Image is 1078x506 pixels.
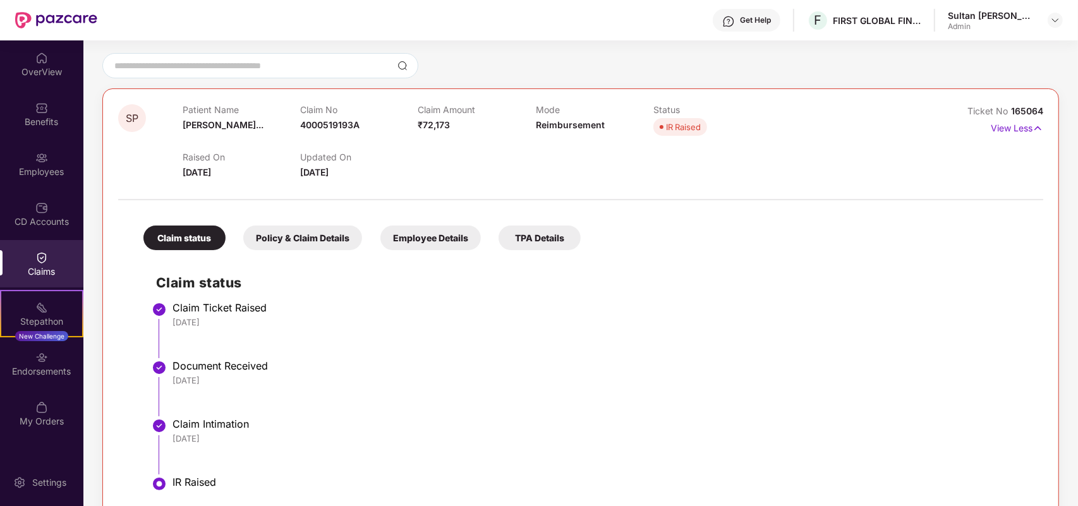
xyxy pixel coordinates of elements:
[173,476,1031,488] div: IR Raised
[991,118,1043,135] p: View Less
[833,15,921,27] div: FIRST GLOBAL FINANCE PVT. LTD.
[35,351,48,364] img: svg+xml;base64,PHN2ZyBpZD0iRW5kb3JzZW1lbnRzIiB4bWxucz0iaHR0cDovL3d3dy53My5vcmcvMjAwMC9zdmciIHdpZH...
[1,315,82,328] div: Stepathon
[173,316,1031,328] div: [DATE]
[380,226,481,250] div: Employee Details
[722,15,735,28] img: svg+xml;base64,PHN2ZyBpZD0iSGVscC0zMngzMiIgeG1sbnM9Imh0dHA6Ly93d3cudzMub3JnLzIwMDAvc3ZnIiB3aWR0aD...
[35,401,48,414] img: svg+xml;base64,PHN2ZyBpZD0iTXlfT3JkZXJzIiBkYXRhLW5hbWU9Ik15IE9yZGVycyIgeG1sbnM9Imh0dHA6Ly93d3cudz...
[948,21,1036,32] div: Admin
[499,226,581,250] div: TPA Details
[152,418,167,433] img: svg+xml;base64,PHN2ZyBpZD0iU3RlcC1Eb25lLTMyeDMyIiB4bWxucz0iaHR0cDovL3d3dy53My5vcmcvMjAwMC9zdmciIH...
[1050,15,1060,25] img: svg+xml;base64,PHN2ZyBpZD0iRHJvcGRvd24tMzJ4MzIiIHhtbG5zPSJodHRwOi8vd3d3LnczLm9yZy8yMDAwL3N2ZyIgd2...
[653,104,771,115] p: Status
[243,226,362,250] div: Policy & Claim Details
[740,15,771,25] div: Get Help
[35,251,48,264] img: svg+xml;base64,PHN2ZyBpZD0iQ2xhaW0iIHhtbG5zPSJodHRwOi8vd3d3LnczLm9yZy8yMDAwL3N2ZyIgd2lkdGg9IjIwIi...
[173,301,1031,314] div: Claim Ticket Raised
[35,52,48,64] img: svg+xml;base64,PHN2ZyBpZD0iSG9tZSIgeG1sbnM9Imh0dHA6Ly93d3cudzMub3JnLzIwMDAvc3ZnIiB3aWR0aD0iMjAiIG...
[183,119,263,130] span: [PERSON_NAME]...
[948,9,1036,21] div: Sultan [PERSON_NAME]
[536,104,653,115] p: Mode
[143,226,226,250] div: Claim status
[152,476,167,491] img: svg+xml;base64,PHN2ZyBpZD0iU3RlcC1BY3RpdmUtMzJ4MzIiIHhtbG5zPSJodHRwOi8vd3d3LnczLm9yZy8yMDAwL3N2Zy...
[28,476,70,489] div: Settings
[183,167,211,178] span: [DATE]
[300,119,360,130] span: 4000519193A
[418,119,450,130] span: ₹72,173
[35,301,48,314] img: svg+xml;base64,PHN2ZyB4bWxucz0iaHR0cDovL3d3dy53My5vcmcvMjAwMC9zdmciIHdpZHRoPSIyMSIgaGVpZ2h0PSIyMC...
[15,12,97,28] img: New Pazcare Logo
[815,13,822,28] span: F
[418,104,535,115] p: Claim Amount
[1033,121,1043,135] img: svg+xml;base64,PHN2ZyB4bWxucz0iaHR0cDovL3d3dy53My5vcmcvMjAwMC9zdmciIHdpZHRoPSIxNyIgaGVpZ2h0PSIxNy...
[173,433,1031,444] div: [DATE]
[397,61,408,71] img: svg+xml;base64,PHN2ZyBpZD0iU2VhcmNoLTMyeDMyIiB4bWxucz0iaHR0cDovL3d3dy53My5vcmcvMjAwMC9zdmciIHdpZH...
[173,359,1031,372] div: Document Received
[35,152,48,164] img: svg+xml;base64,PHN2ZyBpZD0iRW1wbG95ZWVzIiB4bWxucz0iaHR0cDovL3d3dy53My5vcmcvMjAwMC9zdmciIHdpZHRoPS...
[35,202,48,214] img: svg+xml;base64,PHN2ZyBpZD0iQ0RfQWNjb3VudHMiIGRhdGEtbmFtZT0iQ0QgQWNjb3VudHMiIHhtbG5zPSJodHRwOi8vd3...
[152,302,167,317] img: svg+xml;base64,PHN2ZyBpZD0iU3RlcC1Eb25lLTMyeDMyIiB4bWxucz0iaHR0cDovL3d3dy53My5vcmcvMjAwMC9zdmciIH...
[173,418,1031,430] div: Claim Intimation
[152,360,167,375] img: svg+xml;base64,PHN2ZyBpZD0iU3RlcC1Eb25lLTMyeDMyIiB4bWxucz0iaHR0cDovL3d3dy53My5vcmcvMjAwMC9zdmciIH...
[300,104,418,115] p: Claim No
[156,272,1031,293] h2: Claim status
[173,375,1031,386] div: [DATE]
[300,167,329,178] span: [DATE]
[15,331,68,341] div: New Challenge
[35,102,48,114] img: svg+xml;base64,PHN2ZyBpZD0iQmVuZWZpdHMiIHhtbG5zPSJodHRwOi8vd3d3LnczLm9yZy8yMDAwL3N2ZyIgd2lkdGg9Ij...
[126,113,138,124] span: SP
[536,119,605,130] span: Reimbursement
[183,152,300,162] p: Raised On
[967,105,1011,116] span: Ticket No
[300,152,418,162] p: Updated On
[13,476,26,489] img: svg+xml;base64,PHN2ZyBpZD0iU2V0dGluZy0yMHgyMCIgeG1sbnM9Imh0dHA6Ly93d3cudzMub3JnLzIwMDAvc3ZnIiB3aW...
[1011,105,1043,116] span: 165064
[183,104,300,115] p: Patient Name
[666,121,701,133] div: IR Raised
